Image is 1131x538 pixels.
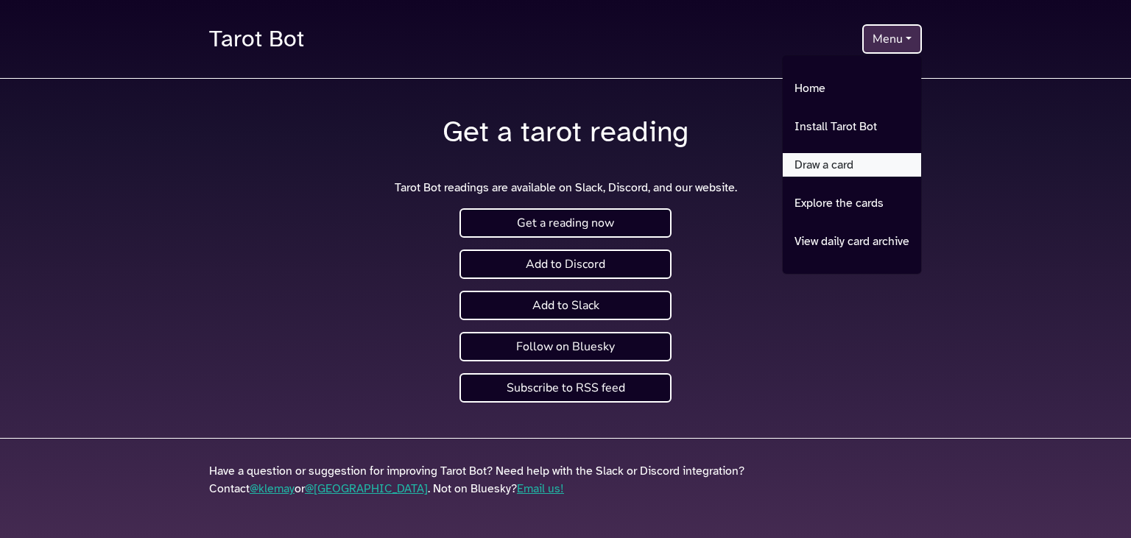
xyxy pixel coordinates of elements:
a: Install Tarot Bot [783,115,921,138]
a: Add to Discord [459,249,672,279]
h1: Get a tarot reading [209,114,922,149]
p: Tarot Bot readings are available on Slack, Discord, and our website. [209,179,922,197]
a: View daily card archive [783,230,921,253]
a: Add to Slack [459,291,672,320]
a: Email us! [517,481,564,496]
a: Home [783,77,921,100]
a: Get a reading now [459,208,672,238]
a: Subscribe to RSS feed [459,373,672,403]
a: Explore the cards [783,191,921,215]
a: Follow on Bluesky [459,332,672,361]
p: Have a question or suggestion for improving Tarot Bot? Need help with the Slack or Discord integr... [209,462,922,498]
a: @klemay [250,481,295,496]
button: Menu [862,24,922,54]
a: Tarot Bot [209,18,304,60]
a: Draw a card [783,153,921,177]
a: @[GEOGRAPHIC_DATA] [305,481,428,496]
